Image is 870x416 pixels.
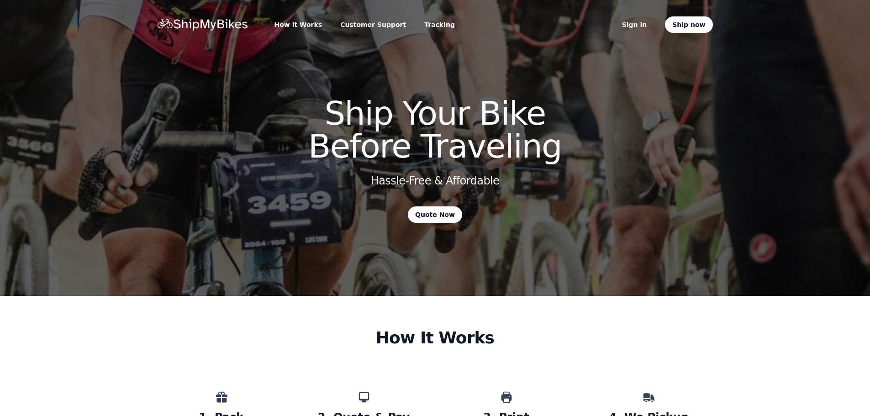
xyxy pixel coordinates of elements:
a: Home [158,19,249,31]
a: Quote Now [408,206,462,223]
span: Ship now [672,20,705,29]
span: Before Traveling [308,127,562,165]
a: Customer Support [337,18,410,31]
h1: Ship Your Bike [231,97,640,163]
a: Tracking [421,18,459,31]
a: Sign in [618,18,651,31]
a: Ship now [665,16,712,33]
h2: Hassle-Free & Affordable [371,174,500,188]
a: How it Works [271,18,326,31]
h2: How It Works [282,329,589,347]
